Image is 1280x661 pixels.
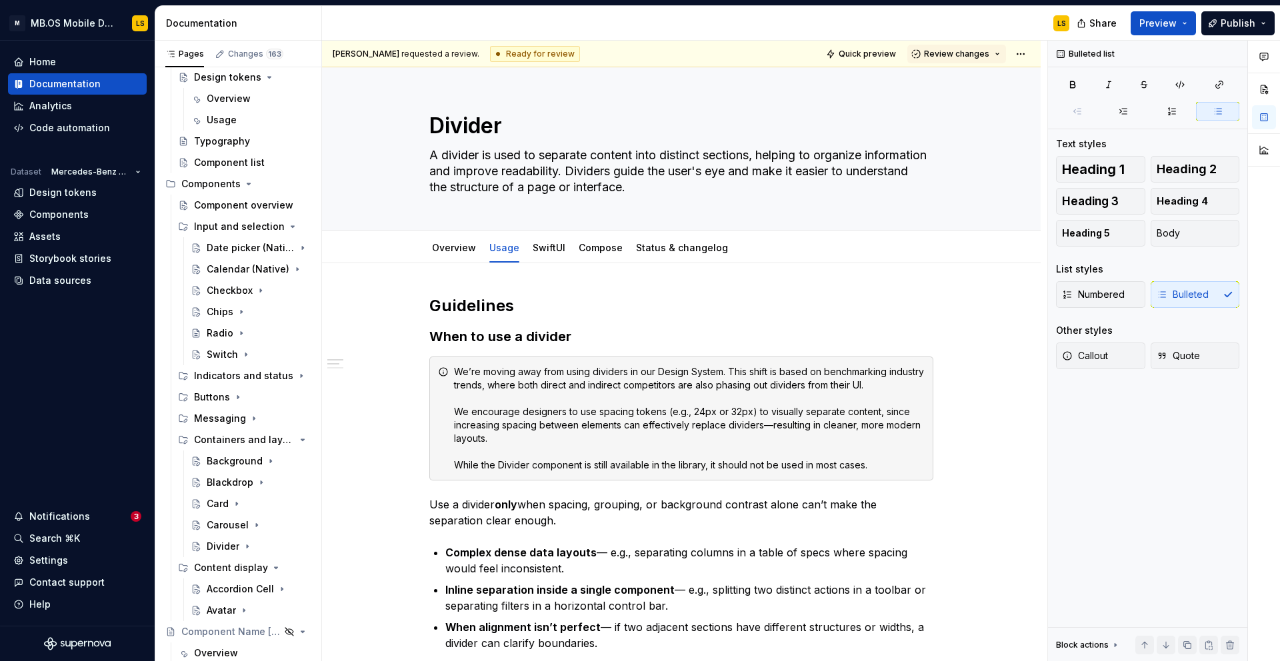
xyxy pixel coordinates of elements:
button: Quote [1151,342,1240,369]
span: Mercedes-Benz 2.0 [51,167,130,177]
strong: Inline separation inside a single component [445,583,675,596]
div: Buttons [194,390,230,404]
div: Compose [573,233,628,261]
div: Documentation [29,77,101,91]
div: Code automation [29,121,110,135]
a: Status & changelog [636,242,728,253]
span: Heading 5 [1062,227,1110,240]
div: Indicators and status [173,365,316,386]
span: Heading 3 [1062,195,1119,208]
a: Components [8,204,147,225]
div: MB.OS Mobile Design System [31,17,116,30]
a: Usage [489,242,519,253]
div: Design tokens [29,186,97,199]
button: Publish [1201,11,1275,35]
div: Documentation [166,17,316,30]
a: Component overview [173,195,316,216]
a: Divider [185,536,316,557]
a: Home [8,51,147,73]
div: Date picker (Native) [207,241,295,255]
button: Body [1151,220,1240,247]
div: Status & changelog [631,233,733,261]
div: Components [160,173,316,195]
a: Component Name [Template] [160,621,316,642]
strong: Complex dense data layouts [445,546,597,559]
h3: When to use a divider [429,327,933,346]
div: Input and selection [173,216,316,237]
div: LS [136,18,145,29]
a: Design tokens [8,182,147,203]
div: Indicators and status [194,369,293,382]
a: Carousel [185,514,316,536]
div: Component overview [194,199,293,212]
a: Documentation [8,73,147,95]
div: Ready for review [490,46,580,62]
a: Avatar [185,600,316,621]
div: Overview [194,646,238,660]
button: MMB.OS Mobile Design SystemLS [3,9,152,37]
a: Switch [185,344,316,365]
div: Other styles [1056,324,1113,337]
button: Notifications3 [8,506,147,527]
button: Search ⌘K [8,528,147,549]
a: SwiftUI [533,242,565,253]
a: Analytics [8,95,147,117]
span: Heading 4 [1157,195,1208,208]
div: Radio [207,327,233,340]
a: Card [185,493,316,514]
div: Carousel [207,518,249,532]
span: Quote [1157,349,1200,362]
div: LS [1057,18,1066,29]
span: Share [1089,17,1117,30]
button: Callout [1056,342,1145,369]
div: Changes [228,49,283,59]
button: Heading 3 [1056,188,1145,215]
svg: Supernova Logo [44,637,111,650]
textarea: A divider is used to separate content into distinct sections, helping to organize information and... [427,145,931,198]
div: Overview [207,92,251,105]
span: Heading 1 [1062,163,1125,176]
div: Pages [165,49,204,59]
div: Text styles [1056,137,1107,151]
div: Divider [207,540,239,553]
p: — e.g., splitting two distinct actions in a toolbar or separating filters in a horizontal control... [445,582,933,614]
a: Background [185,450,316,472]
div: Input and selection [194,220,285,233]
div: Analytics [29,99,72,113]
button: Heading 1 [1056,156,1145,183]
div: Buttons [173,386,316,408]
div: Block actions [1056,636,1121,654]
button: Contact support [8,572,147,593]
div: Messaging [173,408,316,429]
span: [PERSON_NAME] [333,49,399,59]
span: Quick preview [839,49,896,59]
button: Review changes [907,45,1006,63]
div: Avatar [207,604,236,617]
a: Design tokens [173,67,316,88]
div: Settings [29,554,68,567]
strong: When alignment isn’t perfect [445,620,601,634]
strong: only [495,498,517,511]
div: Content display [173,557,316,578]
a: Accordion Cell [185,578,316,600]
a: Usage [185,109,316,131]
span: Numbered [1062,288,1125,301]
div: Components [181,177,241,191]
div: Home [29,55,56,69]
div: Background [207,454,263,468]
div: Help [29,598,51,611]
p: Use a divider when spacing, grouping, or background contrast alone can’t make the separation clea... [429,496,933,528]
div: Storybook stories [29,252,111,265]
button: Heading 2 [1151,156,1240,183]
a: Blackdrop [185,472,316,493]
p: — if two adjacent sections have different structures or widths, a divider can clarify boundaries. [445,619,933,651]
div: Overview [427,233,481,261]
a: Overview [185,88,316,109]
a: Overview [432,242,476,253]
span: Callout [1062,349,1108,362]
button: Quick preview [822,45,902,63]
div: Content display [194,561,268,574]
div: Search ⌘K [29,532,80,545]
div: Chips [207,305,233,319]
